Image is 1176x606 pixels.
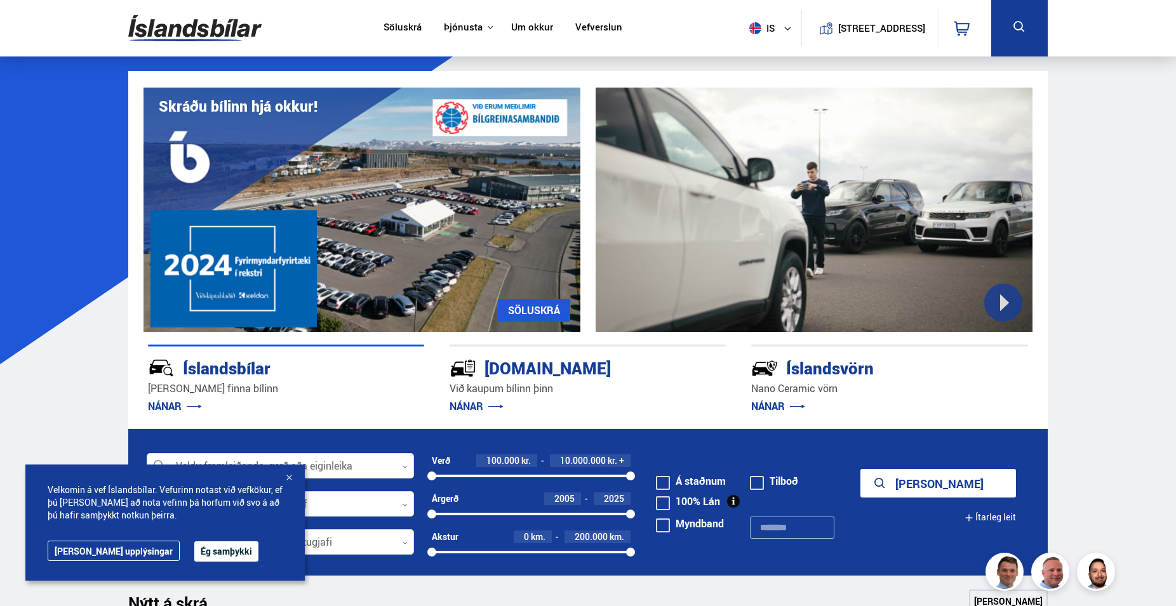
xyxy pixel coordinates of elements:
div: [DOMAIN_NAME] [450,356,681,378]
span: + [619,456,624,466]
img: tr5P-W3DuiFaO7aO.svg [450,355,476,381]
button: is [744,10,801,47]
div: Íslandsbílar [148,356,379,378]
button: Ítarleg leit [965,503,1016,532]
span: 2005 [554,492,575,504]
a: Söluskrá [384,22,422,35]
img: svg+xml;base64,PHN2ZyB4bWxucz0iaHR0cDovL3d3dy53My5vcmcvMjAwMC9zdmciIHdpZHRoPSI1MTIiIGhlaWdodD0iNT... [749,22,761,34]
a: Vefverslun [575,22,622,35]
span: Velkomin á vef Íslandsbílar. Vefurinn notast við vefkökur, ef þú [PERSON_NAME] að nota vefinn þá ... [48,484,283,522]
img: FbJEzSuNWCJXmdc-.webp [987,555,1026,593]
img: G0Ugv5HjCgRt.svg [128,8,262,49]
img: JRvxyua_JYH6wB4c.svg [148,355,175,381]
div: Akstur [432,532,458,542]
button: [STREET_ADDRESS] [843,23,920,34]
p: Nano Ceramic vörn [751,381,1027,396]
span: 10.000.000 [560,454,606,466]
span: km. [531,532,545,542]
label: Myndband [656,518,724,529]
span: 100.000 [486,454,519,466]
a: NÁNAR [148,399,202,413]
a: [STREET_ADDRESS] [809,10,932,46]
div: Verð [432,456,450,466]
span: is [744,22,776,34]
a: SÖLUSKRÁ [498,299,570,322]
p: Við kaupum bílinn þinn [450,381,726,396]
span: kr. [521,456,531,466]
span: 0 [524,530,529,543]
button: [PERSON_NAME] [860,469,1016,497]
div: Íslandsvörn [751,356,982,378]
span: 2025 [604,492,624,504]
button: Ég samþykki [194,541,258,562]
a: [PERSON_NAME] upplýsingar [48,541,180,561]
a: Um okkur [511,22,553,35]
span: km. [610,532,624,542]
div: Árgerð [432,494,458,504]
img: nhp88E3Fdnt1Opn2.png [1079,555,1117,593]
label: Á staðnum [656,476,726,486]
h1: Skráðu bílinn hjá okkur! [159,98,317,115]
img: -Svtn6bYgwAsiwNX.svg [751,355,778,381]
button: Þjónusta [444,22,483,34]
label: 100% Lán [656,496,720,506]
p: [PERSON_NAME] finna bílinn [148,381,424,396]
span: kr. [608,456,617,466]
span: 200.000 [575,530,608,543]
img: siFngHWaQ9KaOqBr.png [1033,555,1071,593]
a: NÁNAR [751,399,805,413]
a: NÁNAR [450,399,504,413]
img: eKx6w-_Home_640_.png [144,88,580,332]
label: Tilboð [750,476,798,486]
